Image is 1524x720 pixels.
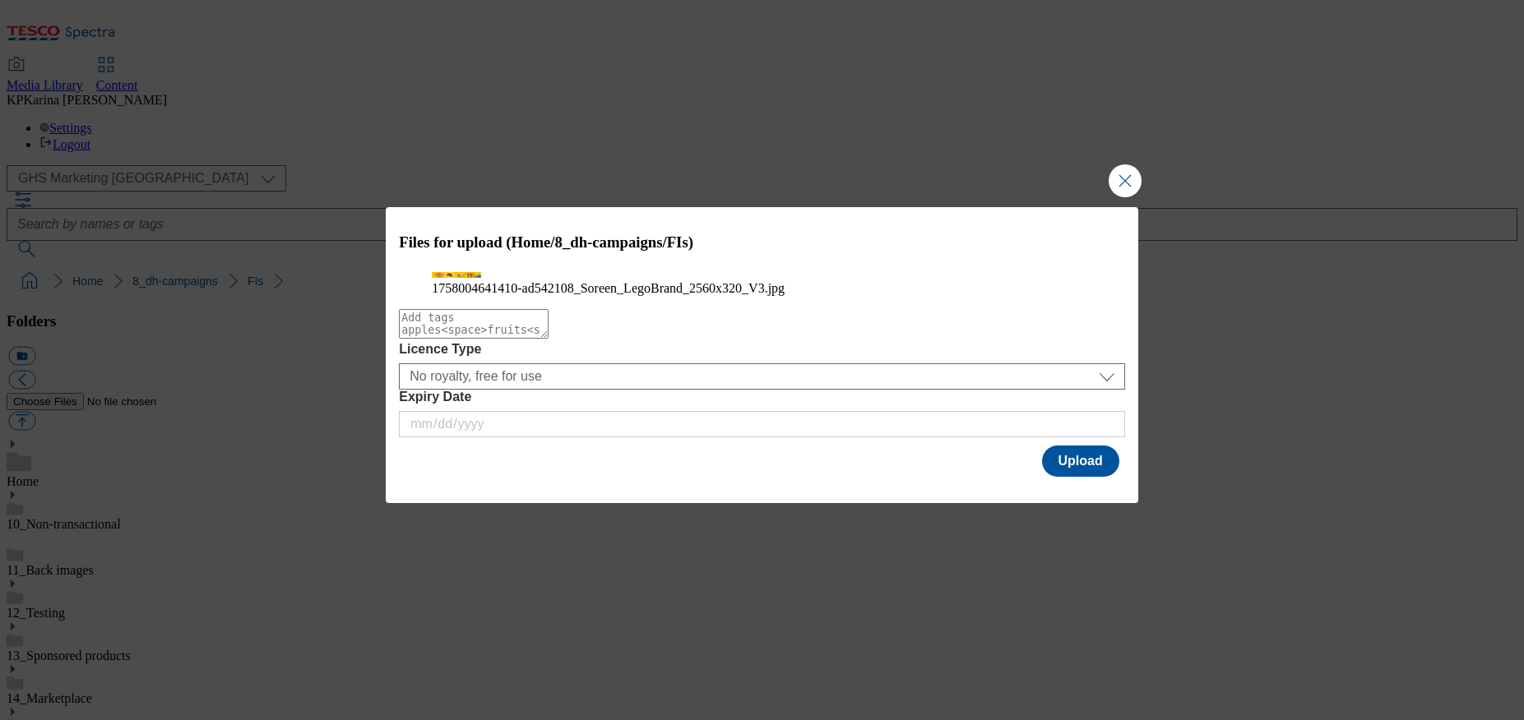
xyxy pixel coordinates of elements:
[1042,445,1119,477] button: Upload
[432,281,1092,296] figcaption: 1758004641410-ad542108_Soreen_LegoBrand_2560x320_V3.jpg
[1109,164,1142,197] button: Close Modal
[386,207,1138,504] div: Modal
[432,272,481,279] img: preview
[399,390,1125,404] label: Expiry Date
[399,233,1125,252] h3: Files for upload (Home/8_dh-campaigns/FIs)
[399,342,1125,357] label: Licence Type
